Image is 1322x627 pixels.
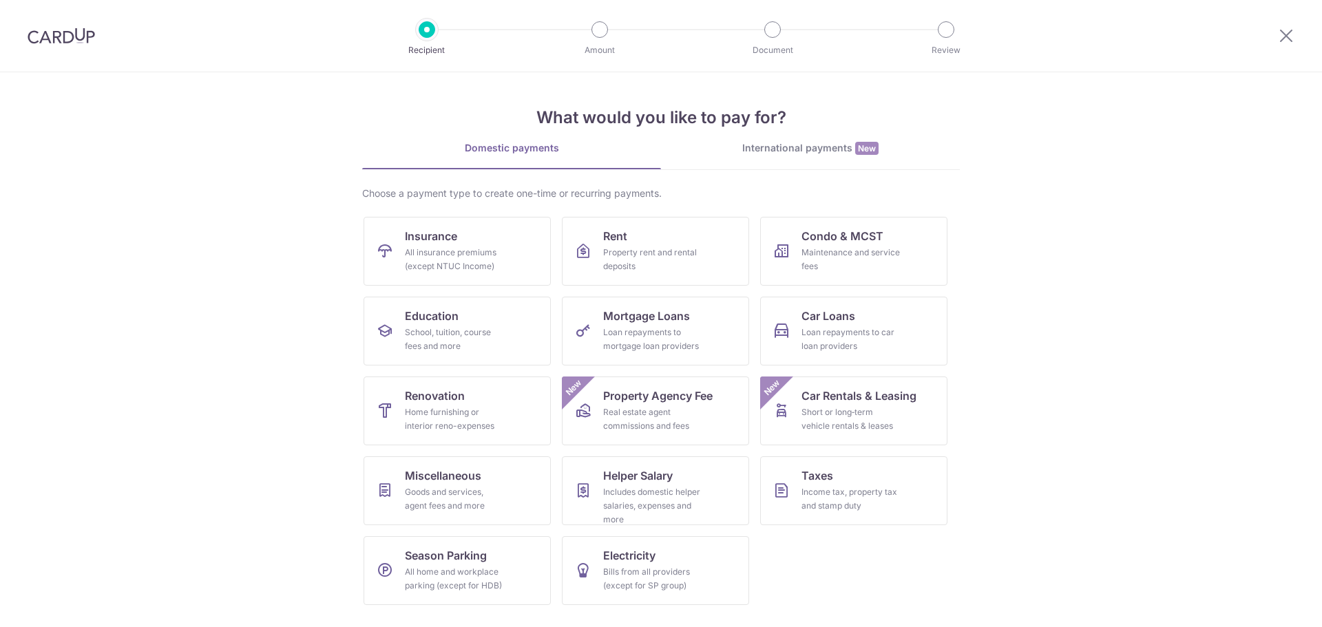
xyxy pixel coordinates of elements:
[801,405,901,433] div: Short or long‑term vehicle rentals & leases
[603,485,702,527] div: Includes domestic helper salaries, expenses and more
[761,376,784,399] span: New
[801,246,901,273] div: Maintenance and service fees
[562,297,749,365] a: Mortgage LoansLoan repayments to mortgage loan providers
[405,326,504,353] div: School, tuition, course fees and more
[362,141,661,155] div: Domestic payments
[760,297,947,365] a: Car LoansLoan repayments to car loan providers
[563,376,585,399] span: New
[405,308,459,324] span: Education
[603,565,702,593] div: Bills from all providers (except for SP group)
[661,141,960,156] div: International payments
[801,228,883,244] span: Condo & MCST
[376,43,478,57] p: Recipient
[362,187,960,200] div: Choose a payment type to create one-time or recurring payments.
[801,387,916,404] span: Car Rentals & Leasing
[562,456,749,525] a: Helper SalaryIncludes domestic helper salaries, expenses and more
[801,467,833,484] span: Taxes
[364,536,551,605] a: Season ParkingAll home and workplace parking (except for HDB)
[801,326,901,353] div: Loan repayments to car loan providers
[895,43,997,57] p: Review
[760,456,947,525] a: TaxesIncome tax, property tax and stamp duty
[603,246,702,273] div: Property rent and rental deposits
[603,308,690,324] span: Mortgage Loans
[364,376,551,445] a: RenovationHome furnishing or interior reno-expenses
[405,246,504,273] div: All insurance premiums (except NTUC Income)
[722,43,823,57] p: Document
[28,28,95,44] img: CardUp
[405,405,504,433] div: Home furnishing or interior reno-expenses
[364,217,551,286] a: InsuranceAll insurance premiums (except NTUC Income)
[549,43,651,57] p: Amount
[364,456,551,525] a: MiscellaneousGoods and services, agent fees and more
[603,387,713,404] span: Property Agency Fee
[405,228,457,244] span: Insurance
[405,387,465,404] span: Renovation
[801,485,901,513] div: Income tax, property tax and stamp duty
[855,142,879,155] span: New
[362,105,960,130] h4: What would you like to pay for?
[405,485,504,513] div: Goods and services, agent fees and more
[801,308,855,324] span: Car Loans
[603,228,627,244] span: Rent
[405,467,481,484] span: Miscellaneous
[603,405,702,433] div: Real estate agent commissions and fees
[562,536,749,605] a: ElectricityBills from all providers (except for SP group)
[603,326,702,353] div: Loan repayments to mortgage loan providers
[364,297,551,365] a: EducationSchool, tuition, course fees and more
[603,467,673,484] span: Helper Salary
[760,217,947,286] a: Condo & MCSTMaintenance and service fees
[760,376,947,445] a: Car Rentals & LeasingShort or long‑term vehicle rentals & leasesNew
[405,547,487,564] span: Season Parking
[603,547,655,564] span: Electricity
[405,565,504,593] div: All home and workplace parking (except for HDB)
[562,217,749,286] a: RentProperty rent and rental deposits
[562,376,749,445] a: Property Agency FeeReal estate agent commissions and feesNew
